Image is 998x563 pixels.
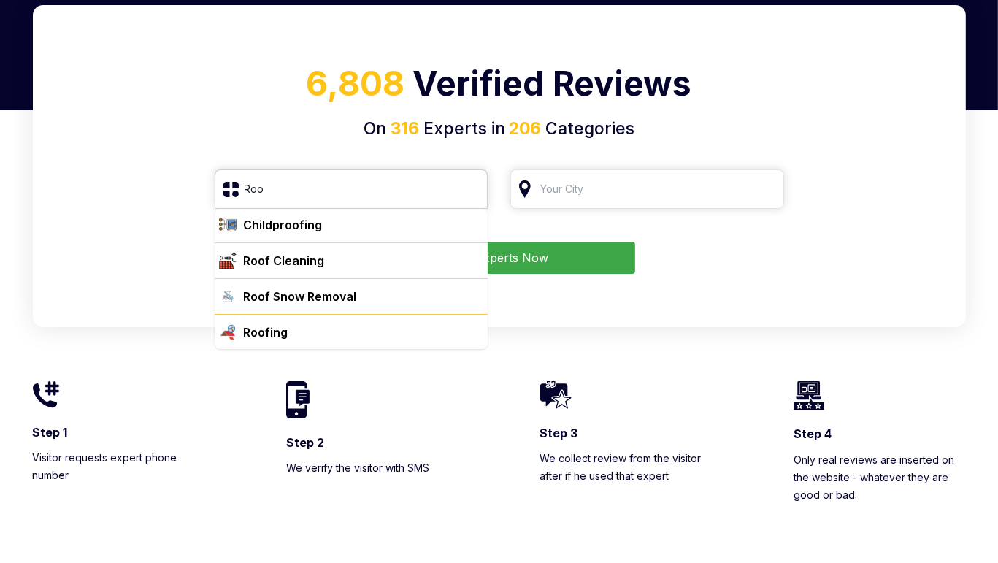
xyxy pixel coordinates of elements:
[540,381,572,409] img: homeIcon3
[286,381,310,418] img: homeIcon2
[794,426,966,442] h3: Step 4
[307,63,405,104] span: 6,808
[219,288,237,305] img: category icon
[244,323,288,341] div: Roofing
[244,252,325,269] div: Roof Cleaning
[510,169,784,209] input: Your City
[391,118,419,139] span: 316
[33,381,59,408] img: homeIcon1
[219,323,237,341] img: category icon
[244,288,357,305] div: Roof Snow Removal
[540,425,713,441] h3: Step 3
[794,451,966,504] p: Only real reviews are inserted on the website - whatever they are good or bad.
[219,252,237,269] img: category icon
[219,216,237,234] img: category icon
[505,118,541,139] span: 206
[244,216,323,234] div: Childproofing
[33,424,205,440] h3: Step 1
[363,242,635,274] button: Find Experts Now
[794,381,824,410] img: homeIcon4
[33,449,205,484] p: Visitor requests expert phone number
[286,459,458,477] p: We verify the visitor with SMS
[50,58,948,116] h1: Verified Reviews
[50,116,948,142] h4: On Experts in Categories
[286,434,458,451] h3: Step 2
[215,169,488,209] input: Search Category
[540,450,713,485] p: We collect review from the visitor after if he used that expert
